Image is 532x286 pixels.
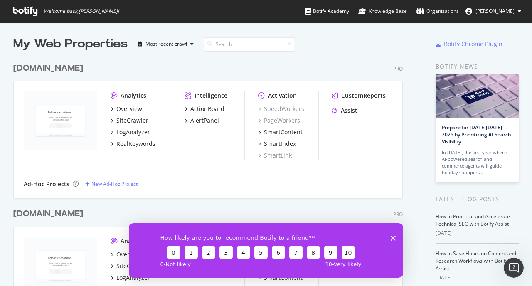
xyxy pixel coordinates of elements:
div: SiteCrawler [116,116,148,125]
div: Pro [393,65,403,72]
div: Analytics [121,237,146,245]
img: Prepare for Black Friday 2025 by Prioritizing AI Search Visibility [436,74,519,118]
a: PageWorkers [258,116,300,125]
a: Botify Chrome Plugin [436,40,502,48]
div: Overview [116,250,142,259]
a: Overview [111,105,142,113]
a: Overview [111,250,142,259]
a: SmartLink [258,151,292,160]
a: LogAnalyzer [111,128,150,136]
div: In [DATE], the first year where AI-powered search and commerce agents will guide holiday shoppers… [442,149,512,176]
a: New Ad-Hoc Project [85,180,138,187]
a: How to Prioritize and Accelerate Technical SEO with Botify Assist [436,213,510,227]
a: [DOMAIN_NAME] [13,62,86,74]
a: [DOMAIN_NAME] [13,208,86,220]
a: SiteCrawler [111,116,148,125]
a: CustomReports [332,91,386,100]
a: SmartContent [258,128,303,136]
iframe: Intercom live chat [504,258,524,278]
div: AlertPanel [190,116,219,125]
div: [DATE] [436,229,519,237]
div: Assist [341,106,357,115]
div: Pro [393,211,403,218]
div: LogAnalyzer [116,274,150,282]
div: ActionBoard [190,105,224,113]
div: LogAnalyzer [116,128,150,136]
div: Analytics [121,91,146,100]
a: AlertPanel [185,116,219,125]
a: Prepare for [DATE][DATE] 2025 by Prioritizing AI Search Visibility [442,124,511,145]
div: Botify Chrome Plugin [444,40,502,48]
a: ActionBoard [185,105,224,113]
div: SmartContent [264,128,303,136]
div: RealKeywords [116,140,155,148]
div: Activation [268,91,297,100]
iframe: Survey from Botify [129,223,403,278]
button: Most recent crawl [134,37,197,51]
a: RealKeywords [111,140,155,148]
div: Intelligence [195,91,227,100]
img: www.ralphlauren.de [24,91,97,150]
span: Matthew Shepherd [475,7,515,15]
a: SmartIndex [258,140,296,148]
div: [DOMAIN_NAME] [13,208,83,220]
div: [DOMAIN_NAME] [13,62,83,74]
div: Most recent crawl [145,42,187,47]
div: Botify Academy [305,7,349,15]
div: [DATE] [436,274,519,281]
a: SpeedWorkers [258,105,304,113]
a: Assist [332,106,357,115]
button: [PERSON_NAME] [459,5,528,18]
div: CustomReports [341,91,386,100]
a: How to Save Hours on Content and Research Workflows with Botify Assist [436,250,516,272]
div: Latest Blog Posts [436,195,519,204]
div: SiteCrawler [116,262,148,270]
div: Organizations [416,7,459,15]
span: Welcome back, [PERSON_NAME] ! [44,8,119,15]
div: SmartIndex [264,140,296,148]
div: Botify news [436,62,519,71]
input: Search [204,37,295,52]
a: LogAnalyzer [111,274,150,282]
div: Overview [116,105,142,113]
div: New Ad-Hoc Project [91,180,138,187]
a: SiteCrawler [111,262,148,270]
div: My Web Properties [13,36,128,52]
div: Knowledge Base [358,7,407,15]
div: Ad-Hoc Projects [24,180,69,188]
